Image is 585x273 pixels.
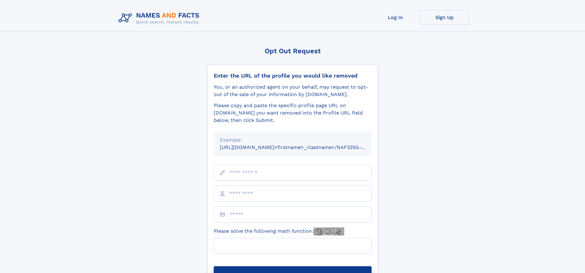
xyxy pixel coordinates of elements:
[116,10,205,26] img: Logo Names and Facts
[207,47,378,55] div: Opt Out Request
[220,136,365,144] div: Example:
[371,10,420,25] a: Log In
[214,83,372,98] div: You, or an authorized agent on your behalf, may request to opt-out of the sale of your informatio...
[220,144,383,150] small: [URL][DOMAIN_NAME]<firstname>_<lastname>/NAF325G-xxxxxxxx
[214,102,372,124] div: Please copy and paste the specific profile page URL on [DOMAIN_NAME] you want removed into the Pr...
[214,72,372,79] div: Enter the URL of the profile you would like removed
[420,10,469,25] a: Sign Up
[214,227,344,235] label: Please solve the following math function:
